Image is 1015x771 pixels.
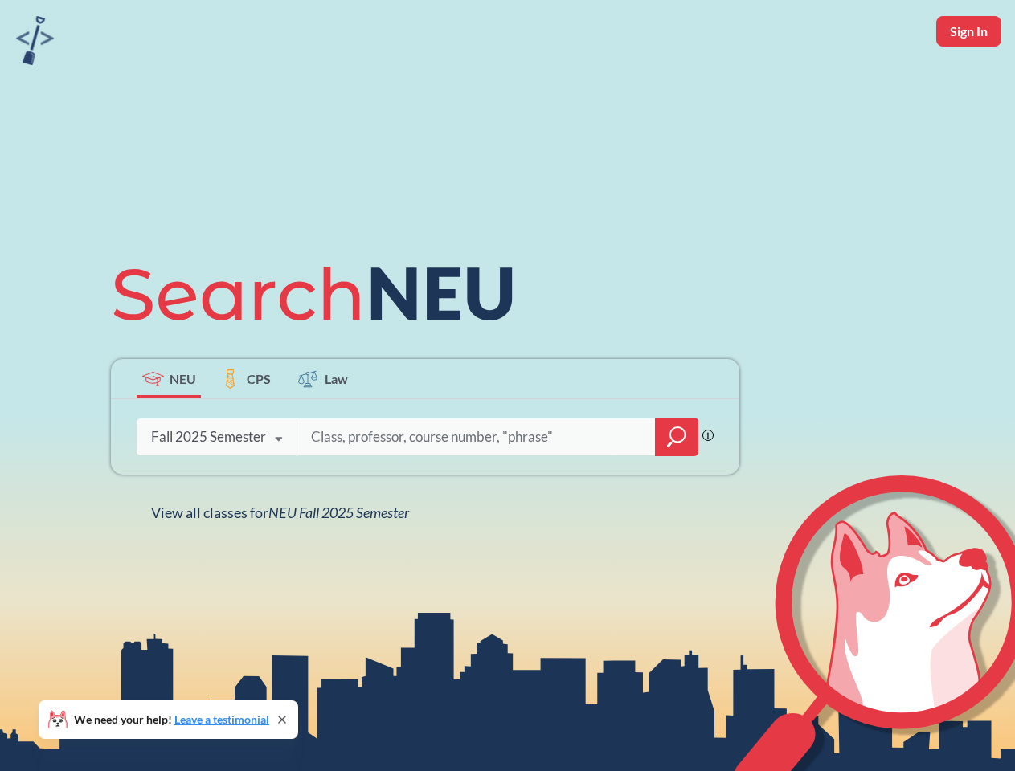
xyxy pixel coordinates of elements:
input: Class, professor, course number, "phrase" [309,420,644,454]
a: sandbox logo [16,16,54,70]
span: NEU Fall 2025 Semester [268,504,409,521]
span: View all classes for [151,504,409,521]
a: Leave a testimonial [174,712,269,726]
button: Sign In [936,16,1001,47]
div: magnifying glass [655,418,698,456]
span: We need your help! [74,714,269,725]
svg: magnifying glass [667,426,686,448]
span: NEU [170,369,196,388]
span: CPS [247,369,271,388]
img: sandbox logo [16,16,54,65]
span: Law [325,369,348,388]
div: Fall 2025 Semester [151,428,266,446]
